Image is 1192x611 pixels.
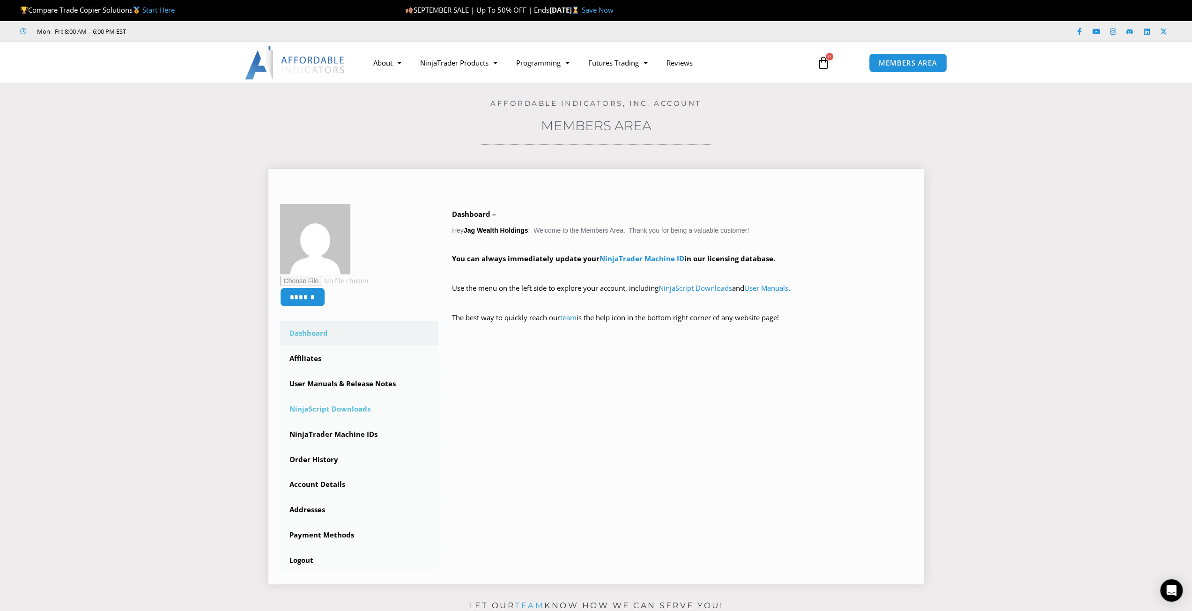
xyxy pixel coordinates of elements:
a: Affiliates [280,346,438,371]
a: Addresses [280,498,438,522]
p: Use the menu on the left side to explore your account, including and . [452,282,912,308]
a: NinjaTrader Machine ID [600,254,684,263]
a: NinjaTrader Machine IDs [280,422,438,447]
img: 🏆 [21,7,28,14]
a: Futures Trading [579,52,657,74]
span: Mon - Fri: 8:00 AM – 6:00 PM EST [35,26,126,37]
a: NinjaScript Downloads [280,397,438,421]
span: MEMBERS AREA [879,59,937,66]
a: team [515,601,544,610]
img: 2dc8f60d084ecabbf3e5f3b5903c69b170425870c44bccfb4dbcdea3682b9bf4 [280,204,350,274]
a: team [560,313,577,322]
a: Reviews [657,52,702,74]
a: Save Now [581,5,613,15]
b: Dashboard – [452,209,496,219]
a: NinjaScript Downloads [659,283,732,293]
a: Dashboard [280,321,438,346]
img: 🥇 [133,7,140,14]
span: 0 [826,53,833,60]
a: Affordable Indicators, Inc. Account [490,99,702,108]
a: 0 [803,49,844,76]
nav: Account pages [280,321,438,572]
a: About [364,52,411,74]
a: Members Area [541,118,652,133]
a: Order History [280,448,438,472]
a: User Manuals [744,283,788,293]
strong: Jag Wealth Holdings [464,227,528,234]
iframe: Customer reviews powered by Trustpilot [139,27,280,36]
img: ⌛ [572,7,579,14]
strong: [DATE] [549,5,581,15]
p: The best way to quickly reach our is the help icon in the bottom right corner of any website page! [452,311,912,338]
nav: Menu [364,52,806,74]
a: Start Here [142,5,175,15]
img: 🍂 [406,7,413,14]
div: Open Intercom Messenger [1160,579,1183,602]
a: Logout [280,548,438,573]
a: Payment Methods [280,523,438,547]
span: Compare Trade Copier Solutions [20,5,175,15]
span: SEPTEMBER SALE | Up To 50% OFF | Ends [405,5,549,15]
strong: You can always immediately update your in our licensing database. [452,254,775,263]
div: Hey ! Welcome to the Members Area. Thank you for being a valuable customer! [452,208,912,338]
a: Account Details [280,472,438,497]
a: NinjaTrader Products [411,52,507,74]
a: Programming [507,52,579,74]
img: LogoAI | Affordable Indicators – NinjaTrader [245,46,346,80]
a: User Manuals & Release Notes [280,372,438,396]
a: MEMBERS AREA [869,53,947,73]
